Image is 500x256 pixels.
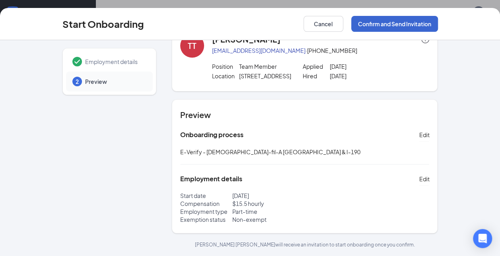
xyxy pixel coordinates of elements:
h4: Preview [180,109,430,120]
p: Applied [303,62,330,70]
button: Cancel [304,16,343,32]
button: Confirm and Send Invitation [351,16,438,32]
span: Edit [419,131,429,139]
p: Position [212,62,239,70]
button: Edit [419,173,429,185]
p: Exemption status [180,215,232,223]
p: · [PHONE_NUMBER] [212,47,430,54]
p: Start date [180,192,232,200]
p: [DATE] [232,192,305,200]
span: E-Verify - [DEMOGRAPHIC_DATA]-fil-A [GEOGRAPHIC_DATA] & I-190 [180,148,360,155]
p: Team Member [239,62,294,70]
p: Part-time [232,208,305,215]
p: Employment type [180,208,232,215]
h5: Onboarding process [180,130,243,139]
p: [PERSON_NAME] [PERSON_NAME] will receive an invitation to start onboarding once you confirm. [172,241,438,248]
span: 2 [76,78,79,85]
div: Open Intercom Messenger [473,229,492,248]
h3: Start Onboarding [62,17,144,31]
div: TT [188,40,196,51]
span: Edit [419,175,429,183]
p: Hired [303,72,330,80]
p: [DATE] [330,72,384,80]
a: [EMAIL_ADDRESS][DOMAIN_NAME] [212,47,305,54]
p: [STREET_ADDRESS] [239,72,294,80]
p: [DATE] [330,62,384,70]
p: Location [212,72,239,80]
svg: Checkmark [72,57,82,66]
h5: Employment details [180,175,242,183]
span: Preview [85,78,145,85]
p: Non-exempt [232,215,305,223]
span: Employment details [85,58,145,66]
p: Compensation [180,200,232,208]
button: Edit [419,128,429,141]
p: $ 15.5 hourly [232,200,305,208]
